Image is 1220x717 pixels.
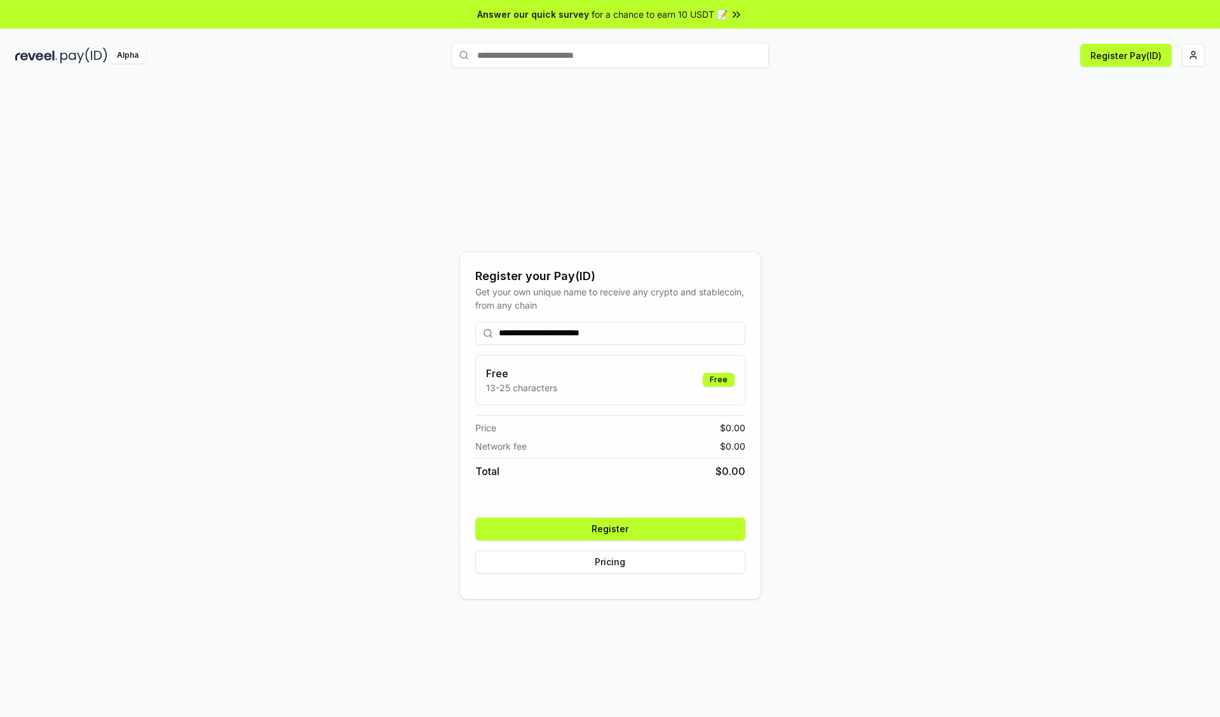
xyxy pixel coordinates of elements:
[703,373,735,387] div: Free
[486,381,557,394] p: 13-25 characters
[475,551,745,573] button: Pricing
[110,48,146,64] div: Alpha
[15,48,58,64] img: reveel_dark
[475,421,496,434] span: Price
[475,439,527,453] span: Network fee
[720,421,745,434] span: $ 0.00
[486,366,557,381] h3: Free
[592,8,728,21] span: for a chance to earn 10 USDT 📝
[475,518,745,540] button: Register
[477,8,589,21] span: Answer our quick survey
[475,285,745,312] div: Get your own unique name to receive any crypto and stablecoin, from any chain
[1080,44,1172,67] button: Register Pay(ID)
[475,464,499,479] span: Total
[720,439,745,453] span: $ 0.00
[475,267,745,285] div: Register your Pay(ID)
[715,464,745,479] span: $ 0.00
[60,48,107,64] img: pay_id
